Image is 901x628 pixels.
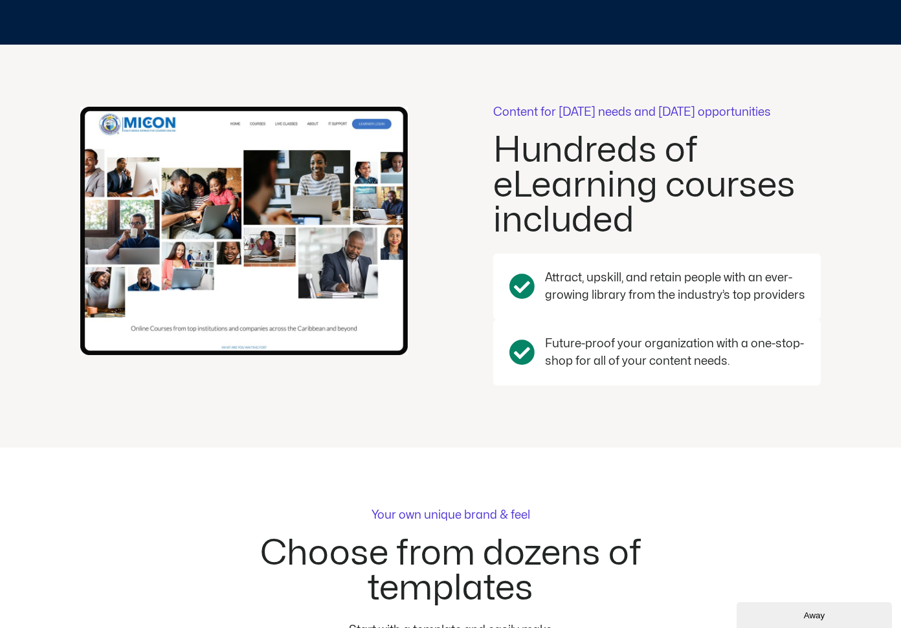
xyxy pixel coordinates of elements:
[372,510,530,521] p: Your own unique brand & feel
[493,133,821,238] h2: Hundreds of eLearning courses included
[80,107,408,355] img: Example of Virtual Campus Platform with several images of people learning
[493,107,821,118] p: Content for [DATE] needs and [DATE] opportunities
[545,335,805,370] p: Future-proof your organization with a one-stop-shop for all of your content needs.
[217,536,684,606] h2: Choose from dozens of templates
[545,269,805,304] p: Attract, upskill, and retain people with an ever-growing library from the industry’s top providers
[737,600,895,628] iframe: chat widget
